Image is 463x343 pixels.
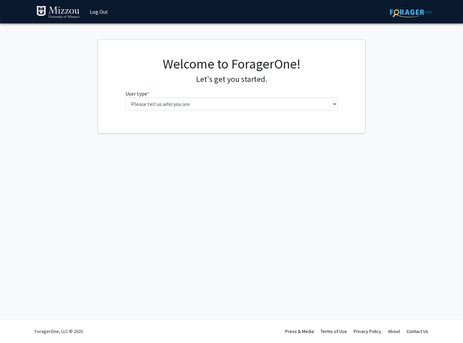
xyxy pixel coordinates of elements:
iframe: Chat [5,313,28,338]
a: Terms of Use [321,328,347,334]
a: Contact Us [407,328,428,334]
a: About [388,328,400,334]
img: ForagerOne Logo [390,7,432,17]
a: Press & Media [285,328,314,334]
h4: Let's get you started. [125,75,338,84]
img: University of Missouri Logo [36,6,80,19]
label: User type [125,90,149,98]
h1: Welcome to ForagerOne! [125,56,338,72]
div: ForagerOne, LLC © 2025 [35,320,83,343]
a: Privacy Policy [354,328,381,334]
